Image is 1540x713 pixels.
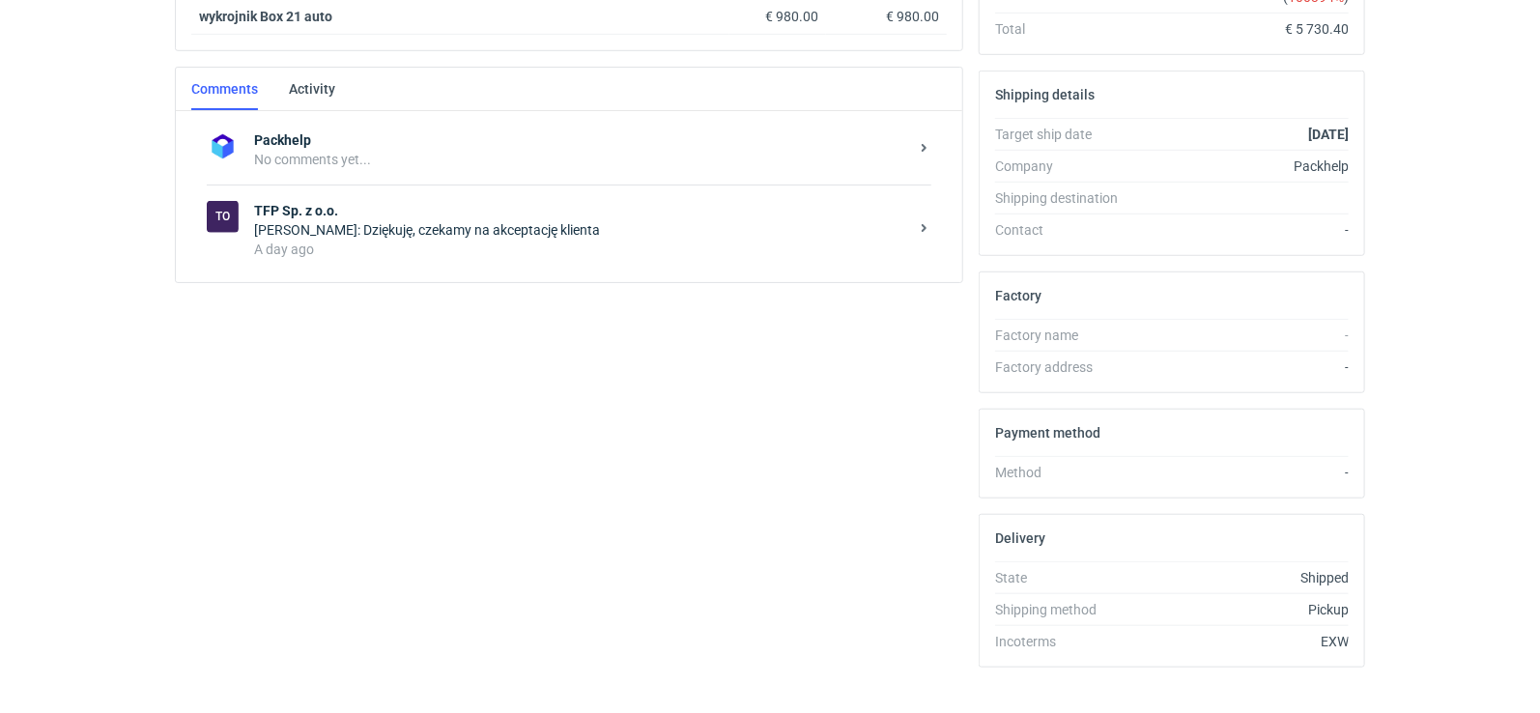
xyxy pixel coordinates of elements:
[995,125,1136,144] div: Target ship date
[995,632,1136,651] div: Incoterms
[995,19,1136,39] div: Total
[1136,220,1349,240] div: -
[289,68,335,110] a: Activity
[254,201,908,220] strong: TFP Sp. z o.o.
[995,87,1095,102] h2: Shipping details
[1136,357,1349,377] div: -
[995,463,1136,482] div: Method
[254,150,908,169] div: No comments yet...
[207,201,239,233] div: TFP Sp. z o.o.
[254,130,908,150] strong: Packhelp
[995,600,1136,619] div: Shipping method
[1308,127,1349,142] strong: [DATE]
[1136,326,1349,345] div: -
[207,201,239,233] figcaption: To
[995,326,1136,345] div: Factory name
[995,425,1100,441] h2: Payment method
[1136,568,1349,587] div: Shipped
[995,157,1136,176] div: Company
[737,7,818,26] div: € 980.00
[995,288,1041,303] h2: Factory
[1136,157,1349,176] div: Packhelp
[995,188,1136,208] div: Shipping destination
[995,220,1136,240] div: Contact
[191,68,258,110] a: Comments
[834,7,939,26] div: € 980.00
[199,9,332,24] strong: wykrojnik Box 21 auto
[1136,632,1349,651] div: EXW
[207,130,239,162] img: Packhelp
[995,530,1045,546] h2: Delivery
[1136,600,1349,619] div: Pickup
[995,357,1136,377] div: Factory address
[254,240,908,259] div: A day ago
[1136,19,1349,39] div: € 5 730.40
[995,568,1136,587] div: State
[1136,463,1349,482] div: -
[254,220,908,240] div: [PERSON_NAME]: Dziękuję, czekamy na akceptację klienta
